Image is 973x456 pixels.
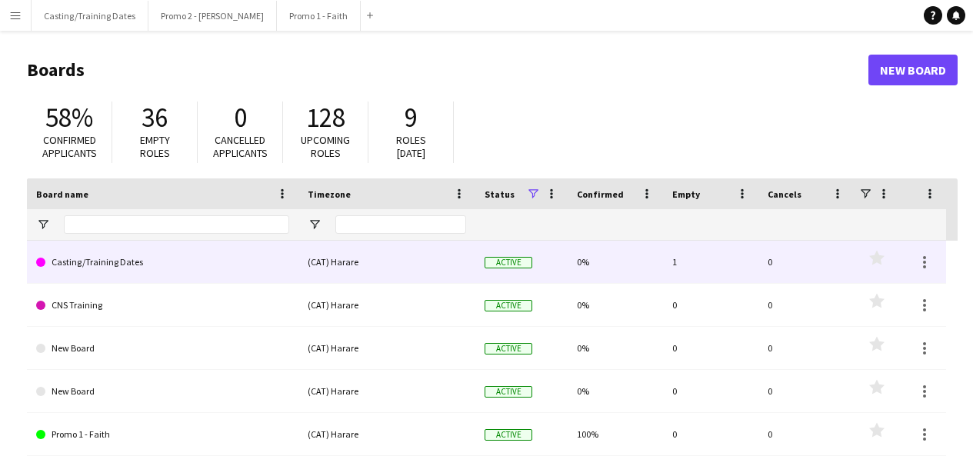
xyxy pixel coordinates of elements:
[277,1,361,31] button: Promo 1 - Faith
[64,215,289,234] input: Board name Filter Input
[568,327,663,369] div: 0%
[758,327,854,369] div: 0
[36,284,289,327] a: CNS Training
[405,101,418,135] span: 9
[308,218,322,231] button: Open Filter Menu
[335,215,466,234] input: Timezone Filter Input
[568,241,663,283] div: 0%
[663,413,758,455] div: 0
[45,101,93,135] span: 58%
[672,188,700,200] span: Empty
[396,133,426,160] span: Roles [DATE]
[758,413,854,455] div: 0
[298,327,475,369] div: (CAT) Harare
[142,101,168,135] span: 36
[298,413,475,455] div: (CAT) Harare
[27,58,868,82] h1: Boards
[485,343,532,354] span: Active
[758,370,854,412] div: 0
[213,133,268,160] span: Cancelled applicants
[36,188,88,200] span: Board name
[758,284,854,326] div: 0
[298,241,475,283] div: (CAT) Harare
[42,133,97,160] span: Confirmed applicants
[768,188,801,200] span: Cancels
[568,284,663,326] div: 0%
[298,370,475,412] div: (CAT) Harare
[663,370,758,412] div: 0
[140,133,170,160] span: Empty roles
[36,241,289,284] a: Casting/Training Dates
[306,101,345,135] span: 128
[36,218,50,231] button: Open Filter Menu
[148,1,277,31] button: Promo 2 - [PERSON_NAME]
[568,413,663,455] div: 100%
[485,257,532,268] span: Active
[485,300,532,311] span: Active
[485,188,515,200] span: Status
[663,241,758,283] div: 1
[36,413,289,456] a: Promo 1 - Faith
[868,55,958,85] a: New Board
[308,188,351,200] span: Timezone
[663,284,758,326] div: 0
[568,370,663,412] div: 0%
[663,327,758,369] div: 0
[485,386,532,398] span: Active
[577,188,624,200] span: Confirmed
[36,327,289,370] a: New Board
[758,241,854,283] div: 0
[485,429,532,441] span: Active
[298,284,475,326] div: (CAT) Harare
[301,133,350,160] span: Upcoming roles
[234,101,247,135] span: 0
[32,1,148,31] button: Casting/Training Dates
[36,370,289,413] a: New Board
